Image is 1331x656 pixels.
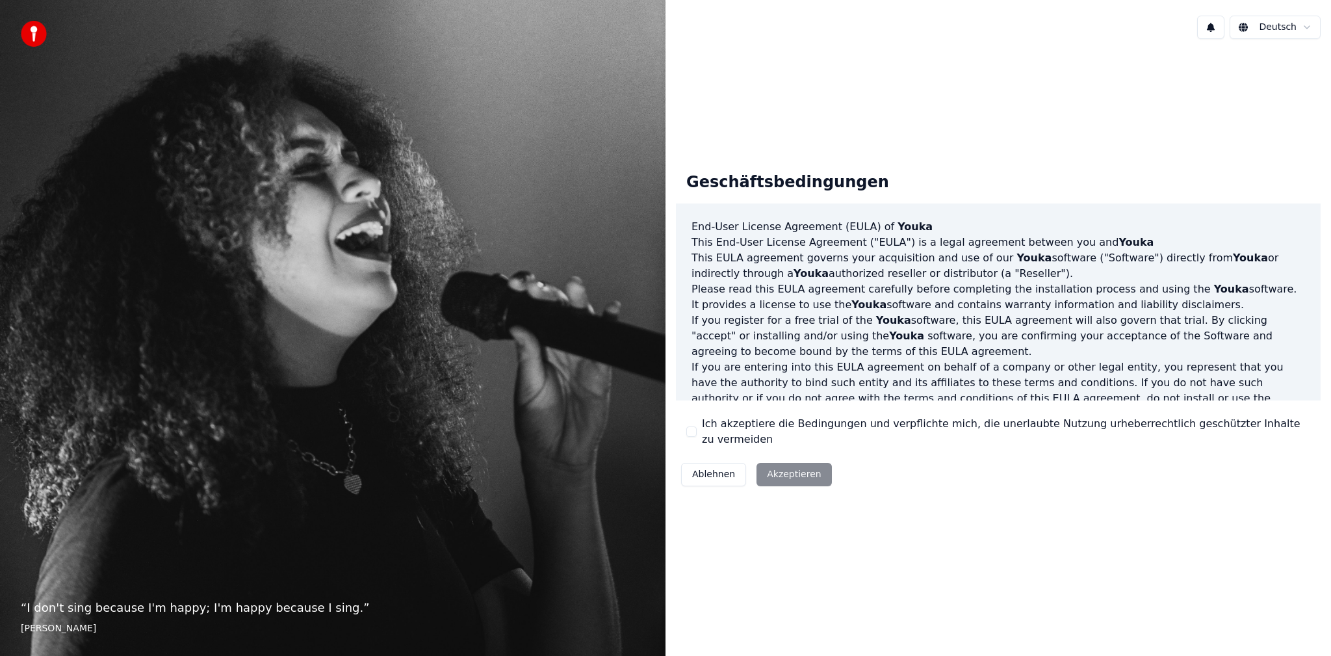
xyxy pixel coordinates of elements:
[1233,252,1268,264] span: Youka
[1214,283,1249,295] span: Youka
[691,282,1305,313] p: Please read this EULA agreement carefully before completing the installation process and using th...
[691,360,1305,422] p: If you are entering into this EULA agreement on behalf of a company or other legal entity, you re...
[898,220,933,233] span: Youka
[1016,252,1052,264] span: Youka
[1118,236,1154,248] span: Youka
[681,463,746,486] button: Ablehnen
[691,250,1305,282] p: This EULA agreement governs your acquisition and use of our software ("Software") directly from o...
[889,330,924,342] span: Youka
[691,313,1305,360] p: If you register for a free trial of the software, this EULA agreement will also govern that trial...
[794,267,829,280] span: Youka
[702,416,1310,447] label: Ich akzeptiere die Bedingungen und verpflichte mich, die unerlaubte Nutzung urheberrechtlich gesc...
[21,21,47,47] img: youka
[691,219,1305,235] h3: End-User License Agreement (EULA) of
[691,235,1305,250] p: This End-User License Agreement ("EULA") is a legal agreement between you and
[851,298,886,311] span: Youka
[676,162,899,203] div: Geschäftsbedingungen
[21,622,645,635] footer: [PERSON_NAME]
[21,599,645,617] p: “ I don't sing because I'm happy; I'm happy because I sing. ”
[876,314,911,326] span: Youka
